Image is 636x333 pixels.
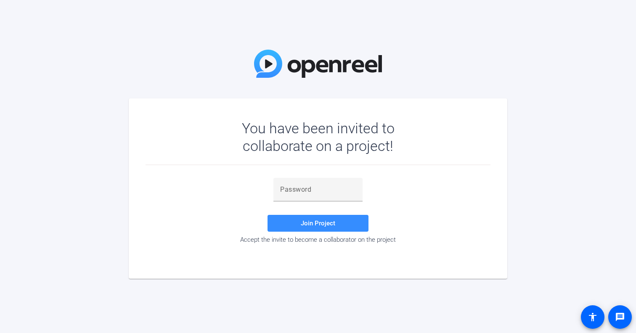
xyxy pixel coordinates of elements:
[254,50,382,78] img: OpenReel Logo
[615,312,625,322] mat-icon: message
[146,236,490,243] div: Accept the invite to become a collaborator on the project
[301,219,335,227] span: Join Project
[268,215,368,232] button: Join Project
[280,185,356,195] input: Password
[217,119,419,155] div: You have been invited to collaborate on a project!
[588,312,598,322] mat-icon: accessibility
